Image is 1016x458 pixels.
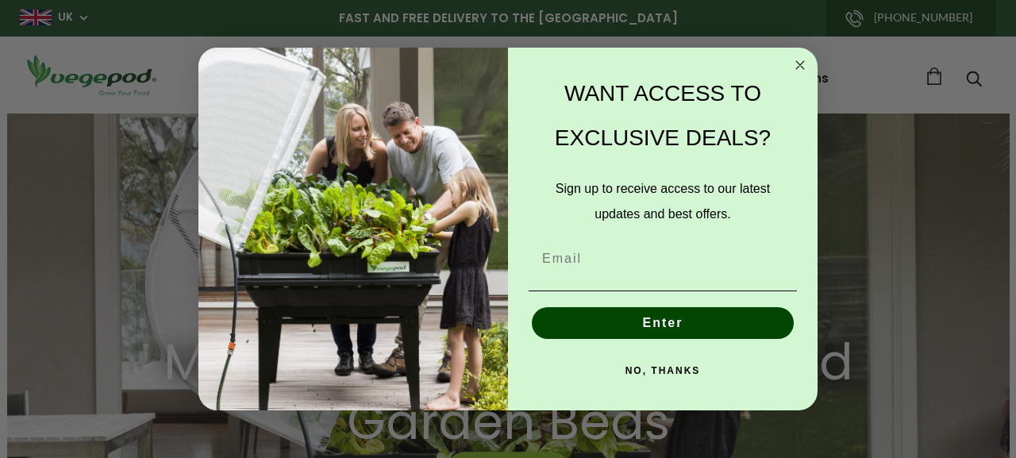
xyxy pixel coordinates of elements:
img: e9d03583-1bb1-490f-ad29-36751b3212ff.jpeg [198,48,508,410]
input: Email [529,243,797,275]
button: Enter [532,307,794,339]
span: WANT ACCESS TO EXCLUSIVE DEALS? [555,81,771,150]
button: NO, THANKS [529,355,797,387]
button: Close dialog [791,56,810,75]
span: Sign up to receive access to our latest updates and best offers. [556,182,770,221]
